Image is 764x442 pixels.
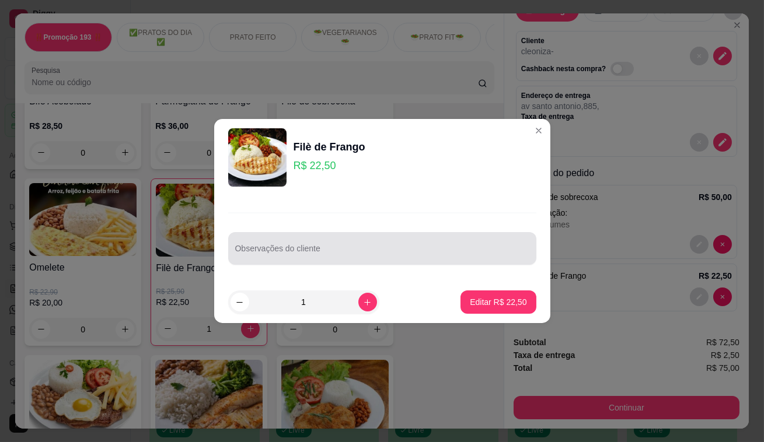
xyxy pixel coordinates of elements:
[235,247,529,259] input: Observações do cliente
[470,296,526,308] p: Editar R$ 22,50
[529,121,548,140] button: Close
[231,293,249,311] button: decrease-product-quantity
[461,290,536,314] button: Editar R$ 22,50
[294,157,365,174] p: R$ 22,50
[358,293,377,311] button: increase-product-quantity
[228,128,287,187] img: product-image
[294,139,365,155] div: Filè de Frango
